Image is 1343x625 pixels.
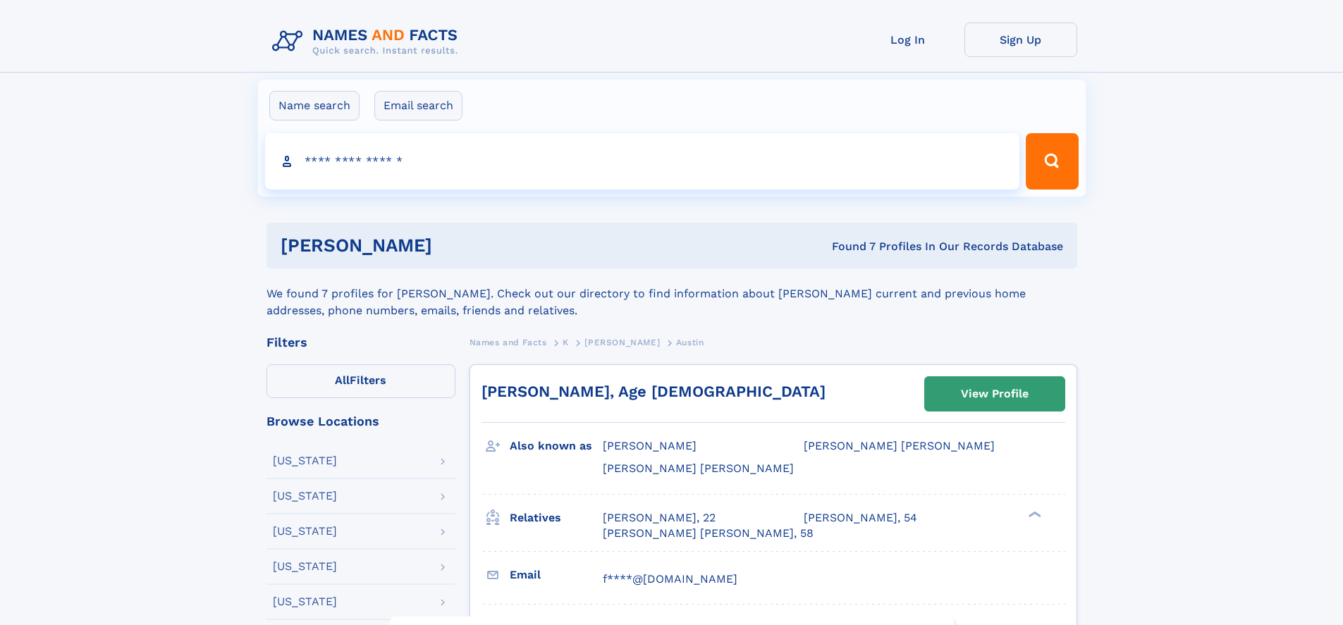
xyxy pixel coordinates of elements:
a: Log In [852,23,964,57]
span: [PERSON_NAME] [603,439,697,452]
a: [PERSON_NAME], 54 [804,510,917,526]
div: Browse Locations [266,415,455,428]
span: All [335,373,350,387]
a: K [563,333,569,351]
a: [PERSON_NAME], 22 [603,510,716,526]
div: ❯ [1025,509,1042,519]
label: Name search [269,91,360,120]
span: [PERSON_NAME] [584,338,660,347]
a: [PERSON_NAME] [PERSON_NAME], 58 [603,526,814,541]
span: [PERSON_NAME] [PERSON_NAME] [804,439,995,452]
img: Logo Names and Facts [266,23,470,61]
button: Search Button [1026,133,1078,190]
span: Austin [676,338,704,347]
span: [PERSON_NAME] [PERSON_NAME] [603,462,794,475]
div: View Profile [961,378,1029,410]
div: [US_STATE] [273,561,337,572]
div: [US_STATE] [273,455,337,466]
a: Names and Facts [470,333,547,351]
input: search input [265,133,1020,190]
a: [PERSON_NAME] [584,333,660,351]
label: Filters [266,364,455,398]
div: Filters [266,336,455,349]
div: [US_STATE] [273,490,337,502]
div: [US_STATE] [273,526,337,537]
h3: Email [510,563,603,587]
div: Found 7 Profiles In Our Records Database [632,239,1063,254]
a: View Profile [925,377,1065,411]
div: [US_STATE] [273,596,337,607]
div: We found 7 profiles for [PERSON_NAME]. Check out our directory to find information about [PERSON_... [266,268,1077,319]
span: K [563,338,569,347]
a: Sign Up [964,23,1077,57]
h3: Also known as [510,434,603,458]
h1: [PERSON_NAME] [281,237,632,254]
label: Email search [374,91,462,120]
h3: Relatives [510,506,603,530]
a: [PERSON_NAME], Age [DEMOGRAPHIC_DATA] [482,383,826,400]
